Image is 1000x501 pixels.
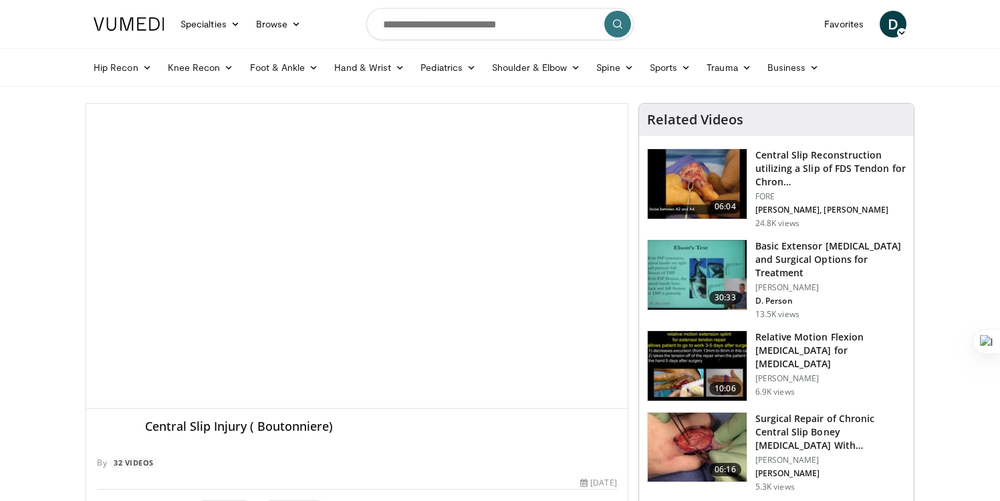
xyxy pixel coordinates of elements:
a: 32 Videos [110,458,158,469]
a: Knee Recon [160,54,242,81]
h3: Surgical Repair of Chronic Central Slip Boney [MEDICAL_DATA] With… [755,412,906,452]
a: Favorites [816,11,872,37]
div: [DATE] [580,477,616,489]
p: FORE [755,191,906,202]
a: Business [759,54,828,81]
a: Browse [248,11,309,37]
a: Specialties [172,11,248,37]
a: 30:33 Basic Extensor [MEDICAL_DATA] and Surgical Options for Treatment [PERSON_NAME] D. Person 13... [647,239,906,320]
a: Trauma [699,54,759,81]
p: [PERSON_NAME] [755,373,906,384]
p: D. Person [755,296,906,306]
a: Sports [642,54,699,81]
img: e59a089c-b691-4cbf-8512-a4373c044668.150x105_q85_crop-smart_upscale.jpg [648,413,747,482]
p: 13.5K views [755,309,799,320]
p: [PERSON_NAME] [755,468,906,479]
h4: Related Videos [647,112,743,128]
img: a3caf157-84ca-44da-b9c8-ceb8ddbdfb08.150x105_q85_crop-smart_upscale.jpg [648,149,747,219]
h3: Central Slip Reconstruction utilizing a Slip of FDS Tendon for Chron… [755,148,906,189]
p: [PERSON_NAME] [755,455,906,466]
a: Spine [588,54,641,81]
a: 06:16 Surgical Repair of Chronic Central Slip Boney [MEDICAL_DATA] With… [PERSON_NAME] [PERSON_NA... [647,412,906,492]
img: bed40874-ca21-42dc-8a42-d9b09b7d8d58.150x105_q85_crop-smart_upscale.jpg [648,240,747,310]
a: 10:06 Relative Motion Flexion [MEDICAL_DATA] for [MEDICAL_DATA] [PERSON_NAME] 6.9K views [647,330,906,401]
img: VuMedi Logo [94,17,164,31]
img: 59b5d2c6-08f8-464a-8067-1fe7aff7f91b.150x105_q85_crop-smart_upscale.jpg [648,331,747,401]
a: D [880,11,906,37]
p: 6.9K views [755,387,795,397]
p: [PERSON_NAME], [PERSON_NAME] [755,205,906,215]
span: 10:06 [709,382,741,395]
span: 06:04 [709,200,741,213]
input: Search topics, interventions [366,8,634,40]
a: Pediatrics [412,54,484,81]
h3: Relative Motion Flexion [MEDICAL_DATA] for [MEDICAL_DATA] [755,330,906,371]
p: 5.3K views [755,482,795,492]
a: Hand & Wrist [326,54,412,81]
a: 06:04 Central Slip Reconstruction utilizing a Slip of FDS Tendon for Chron… FORE [PERSON_NAME], [... [647,148,906,229]
a: Shoulder & Elbow [484,54,588,81]
p: [PERSON_NAME] [755,282,906,293]
video-js: Video Player [86,104,628,409]
a: Hip Recon [86,54,160,81]
span: 06:16 [709,463,741,476]
h4: Central Slip Injury ( Boutonniere) [145,419,617,434]
h3: Basic Extensor [MEDICAL_DATA] and Surgical Options for Treatment [755,239,906,280]
p: 24.8K views [755,218,799,229]
div: By [97,457,617,469]
a: Foot & Ankle [242,54,327,81]
span: 30:33 [709,291,741,304]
